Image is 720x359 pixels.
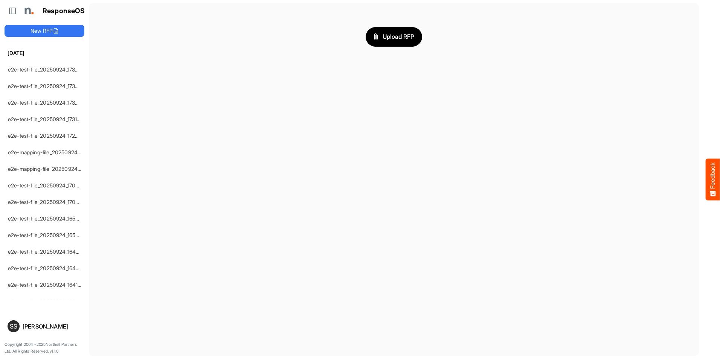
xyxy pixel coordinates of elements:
[8,83,85,89] a: e2e-test-file_20250924_173550
[706,159,720,201] button: Feedback
[5,25,84,37] button: New RFP
[23,324,81,329] div: [PERSON_NAME]
[5,49,84,57] h6: [DATE]
[43,7,85,15] h1: ResponseOS
[8,232,85,238] a: e2e-test-file_20250924_165023
[8,149,96,155] a: e2e-mapping-file_20250924_172830
[5,341,84,354] p: Copyright 2004 - 2025 Northell Partners Ltd. All Rights Reserved. v 1.1.0
[8,281,84,288] a: e2e-test-file_20250924_164137
[8,182,85,189] a: e2e-test-file_20250924_170558
[8,248,84,255] a: e2e-test-file_20250924_164712
[21,3,36,18] img: Northell
[8,166,96,172] a: e2e-mapping-file_20250924_172435
[8,66,83,73] a: e2e-test-file_20250924_173651
[8,116,83,122] a: e2e-test-file_20250924_173139
[8,99,85,106] a: e2e-test-file_20250924_173220
[8,199,85,205] a: e2e-test-file_20250924_170436
[374,32,414,42] span: Upload RFP
[8,132,83,139] a: e2e-test-file_20250924_172913
[366,27,422,47] button: Upload RFP
[8,215,85,222] a: e2e-test-file_20250924_165507
[10,323,17,329] span: SS
[8,265,85,271] a: e2e-test-file_20250924_164246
